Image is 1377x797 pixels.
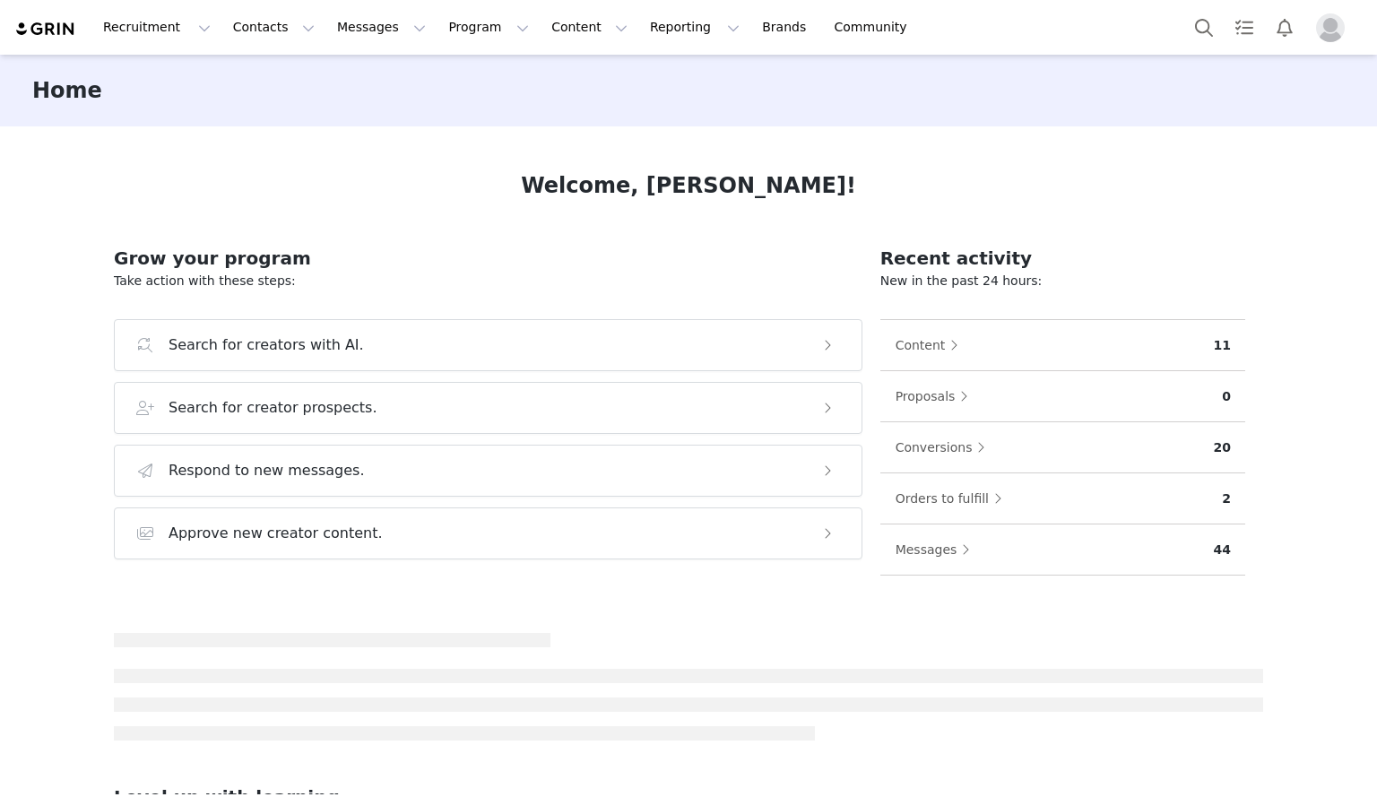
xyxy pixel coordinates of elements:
[1225,7,1264,48] a: Tasks
[14,21,77,38] img: grin logo
[1214,336,1231,355] p: 11
[32,74,102,107] h3: Home
[169,523,383,544] h3: Approve new creator content.
[114,272,862,290] p: Take action with these steps:
[895,382,978,411] button: Proposals
[1222,387,1231,406] p: 0
[437,7,540,48] button: Program
[895,331,968,360] button: Content
[895,535,980,564] button: Messages
[1214,541,1231,559] p: 44
[169,397,377,419] h3: Search for creator prospects.
[326,7,437,48] button: Messages
[1214,438,1231,457] p: 20
[1316,13,1345,42] img: placeholder-profile.jpg
[114,445,862,497] button: Respond to new messages.
[114,319,862,371] button: Search for creators with AI.
[521,169,856,202] h1: Welcome, [PERSON_NAME]!
[895,484,1011,513] button: Orders to fulfill
[895,433,995,462] button: Conversions
[751,7,822,48] a: Brands
[114,382,862,434] button: Search for creator prospects.
[880,272,1245,290] p: New in the past 24 hours:
[169,334,364,356] h3: Search for creators with AI.
[114,507,862,559] button: Approve new creator content.
[639,7,750,48] button: Reporting
[92,7,221,48] button: Recruitment
[169,460,365,481] h3: Respond to new messages.
[1265,7,1304,48] button: Notifications
[1184,7,1224,48] button: Search
[541,7,638,48] button: Content
[222,7,325,48] button: Contacts
[1222,489,1231,508] p: 2
[1305,13,1363,42] button: Profile
[114,245,862,272] h2: Grow your program
[880,245,1245,272] h2: Recent activity
[824,7,926,48] a: Community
